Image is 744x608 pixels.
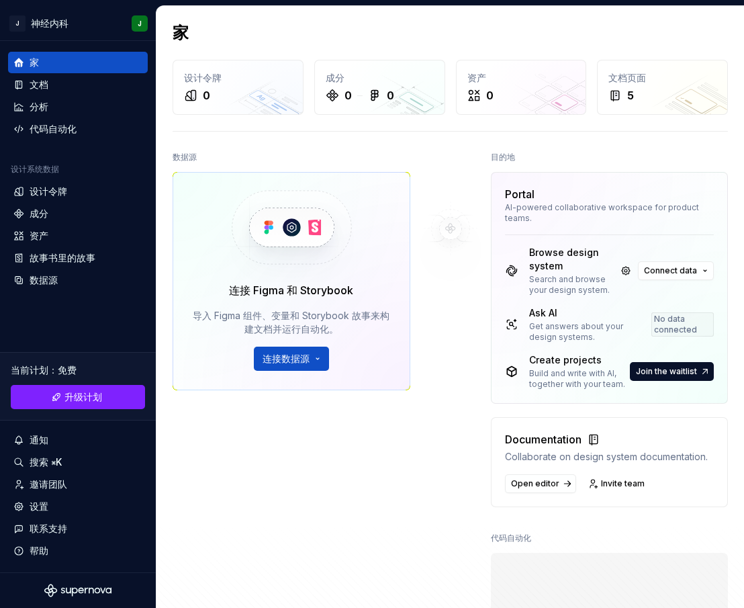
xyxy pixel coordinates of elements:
[184,72,222,83] font: 设计令牌
[8,540,148,562] button: 帮助
[30,274,58,286] font: 数据源
[15,20,19,27] font: J
[597,60,728,115] a: 文档页面5
[511,478,559,489] span: Open editor
[8,118,148,140] a: 代码自动化
[30,56,39,68] font: 家
[8,518,148,539] button: 联系支持
[30,79,48,90] font: 文档
[326,72,344,83] font: 成分
[203,89,210,102] font: 0
[456,60,587,115] a: 资产0
[344,89,352,102] font: 0
[30,208,48,219] font: 成分
[64,391,102,402] font: 升级计划
[627,89,634,102] font: 5
[30,545,48,556] font: 帮助
[8,474,148,495] a: 邀请团队
[8,451,148,473] button: 搜索 ⌘K
[8,225,148,247] a: 资产
[314,60,445,115] a: 成分00
[584,474,651,493] a: Invite team
[138,19,142,28] font: J
[8,52,148,73] a: 家
[529,368,628,390] div: Build and write with AI, together with your team.
[173,152,197,162] font: 数据源
[48,364,58,376] font: ：
[11,364,48,376] font: 当前计划
[30,434,48,445] font: 通知
[193,310,389,335] font: 导入 Figma 组件、变量和 Storybook 故事来构建文档并运行自动化。
[529,306,649,320] div: Ask AI
[638,261,714,280] button: Connect data
[31,17,68,29] font: 神经内科
[58,364,77,376] font: 免费
[30,478,67,490] font: 邀请团队
[505,186,534,202] div: Portal
[30,501,48,512] font: 设置
[8,496,148,517] a: 设置
[8,181,148,202] a: 设计令牌
[467,72,486,83] font: 资产
[601,478,645,489] span: Invite team
[173,60,304,115] a: 设计令牌0
[505,474,576,493] a: Open editor
[529,321,649,343] div: Get answers about your design systems.
[30,523,67,534] font: 联系支持
[229,284,353,297] font: 连接 Figma 和 Storybook
[630,362,714,381] button: Join the waitlist
[11,164,59,174] font: 设计系统数据
[8,269,148,291] a: 数据源
[636,366,697,377] span: Join the waitlist
[644,265,697,276] span: Connect data
[30,252,95,263] font: 故事书里的故事
[529,274,614,296] div: Search and browse your design system.
[3,9,153,38] button: J神经内科J
[30,456,62,468] font: 搜索 ⌘K
[505,202,714,224] div: AI-powered collaborative workspace for product teams.
[608,72,646,83] font: 文档页面
[173,23,189,42] font: 家
[44,584,111,597] svg: 超新星标志
[651,312,714,337] div: No data connected
[505,450,708,464] div: Collaborate on design system documentation.
[8,96,148,118] a: 分析
[8,247,148,269] a: 故事书里的故事
[254,347,329,371] button: 连接数据源
[30,101,48,112] font: 分析
[30,185,67,197] font: 设计令牌
[529,353,628,367] div: Create projects
[8,203,148,224] a: 成分
[30,123,77,134] font: 代码自动化
[529,246,614,273] div: Browse design system
[486,89,494,102] font: 0
[387,89,394,102] font: 0
[263,353,310,364] font: 连接数据源
[505,431,708,447] div: Documentation
[30,230,48,241] font: 资产
[8,74,148,95] a: 文档
[8,429,148,451] button: 通知
[491,533,531,543] font: 代码自动化
[11,385,145,409] button: 升级计划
